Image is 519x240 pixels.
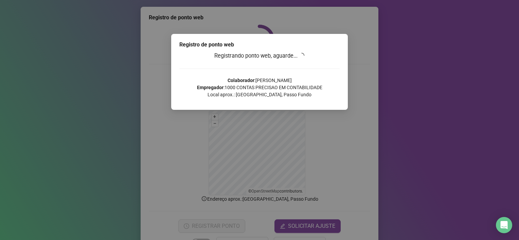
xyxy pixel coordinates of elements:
strong: Colaborador [228,78,254,83]
div: Registro de ponto web [179,41,340,49]
p: : [PERSON_NAME] : 1000 CONTAS PRECISAO EM CONTABILIDADE Local aprox.: [GEOGRAPHIC_DATA], Passo Fundo [179,77,340,98]
h3: Registrando ponto web, aguarde... [179,52,340,60]
div: Open Intercom Messenger [496,217,512,233]
strong: Empregador [197,85,223,90]
span: loading [299,53,304,58]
